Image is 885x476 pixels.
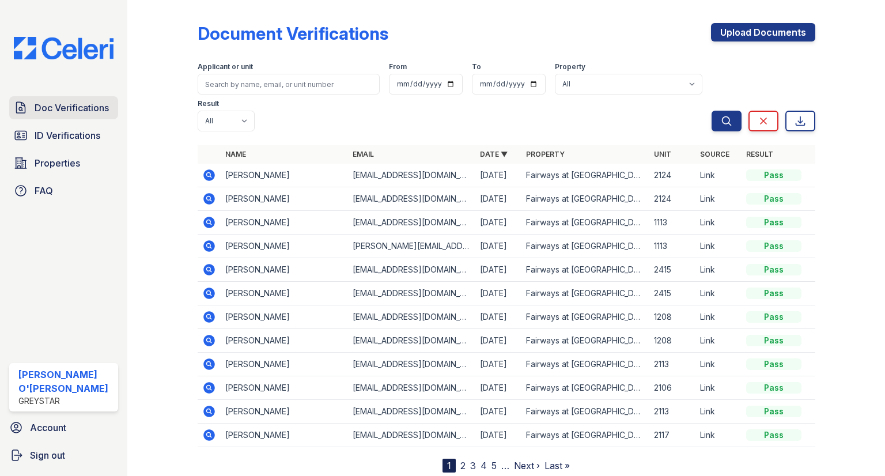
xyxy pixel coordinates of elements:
a: Name [225,150,246,158]
td: 2124 [649,164,695,187]
td: [DATE] [475,282,521,305]
div: Greystar [18,395,114,407]
td: 1208 [649,329,695,353]
td: [EMAIL_ADDRESS][DOMAIN_NAME] [348,282,475,305]
a: Sign out [5,444,123,467]
a: Property [526,150,565,158]
a: 2 [460,460,466,471]
a: 4 [481,460,487,471]
td: 2117 [649,424,695,447]
a: Last » [544,460,570,471]
div: Pass [746,358,801,370]
td: [PERSON_NAME] [221,400,348,424]
td: [DATE] [475,164,521,187]
td: [DATE] [475,329,521,353]
td: Fairways at [GEOGRAPHIC_DATA] [521,424,649,447]
td: Link [695,400,742,424]
td: Link [695,164,742,187]
td: [PERSON_NAME] [221,235,348,258]
label: Result [198,99,219,108]
td: Fairways at [GEOGRAPHIC_DATA] [521,329,649,353]
td: Link [695,353,742,376]
td: Link [695,329,742,353]
a: Date ▼ [480,150,508,158]
td: [PERSON_NAME] [221,282,348,305]
td: 2415 [649,258,695,282]
input: Search by name, email, or unit number [198,74,380,95]
a: Upload Documents [711,23,815,41]
div: 1 [442,459,456,473]
td: [DATE] [475,353,521,376]
label: Property [555,62,585,71]
td: Fairways at [GEOGRAPHIC_DATA] [521,258,649,282]
div: Pass [746,240,801,252]
span: Properties [35,156,80,170]
td: [DATE] [475,258,521,282]
td: [DATE] [475,187,521,211]
td: Link [695,424,742,447]
td: Fairways at [GEOGRAPHIC_DATA] [521,187,649,211]
td: [PERSON_NAME] [221,376,348,400]
td: 2124 [649,187,695,211]
td: Fairways at [GEOGRAPHIC_DATA] [521,353,649,376]
td: [PERSON_NAME] [221,424,348,447]
td: Fairways at [GEOGRAPHIC_DATA] [521,400,649,424]
td: Fairways at [GEOGRAPHIC_DATA] [521,211,649,235]
td: [PERSON_NAME] [221,187,348,211]
div: Pass [746,429,801,441]
td: [PERSON_NAME] [221,211,348,235]
span: Doc Verifications [35,101,109,115]
td: [DATE] [475,305,521,329]
td: [EMAIL_ADDRESS][DOMAIN_NAME] [348,353,475,376]
span: ID Verifications [35,129,100,142]
td: [EMAIL_ADDRESS][DOMAIN_NAME] [348,329,475,353]
td: Fairways at [GEOGRAPHIC_DATA] [521,235,649,258]
a: Properties [9,152,118,175]
td: Link [695,235,742,258]
td: [DATE] [475,376,521,400]
td: [PERSON_NAME] [221,329,348,353]
a: ID Verifications [9,124,118,147]
a: Unit [654,150,671,158]
label: To [472,62,481,71]
td: 2415 [649,282,695,305]
div: Pass [746,382,801,394]
div: Pass [746,217,801,228]
td: [PERSON_NAME] [221,164,348,187]
span: FAQ [35,184,53,198]
td: [EMAIL_ADDRESS][DOMAIN_NAME] [348,258,475,282]
td: Link [695,187,742,211]
a: FAQ [9,179,118,202]
td: [DATE] [475,211,521,235]
div: Pass [746,311,801,323]
td: Fairways at [GEOGRAPHIC_DATA] [521,305,649,329]
td: Link [695,282,742,305]
img: CE_Logo_Blue-a8612792a0a2168367f1c8372b55b34899dd931a85d93a1a3d3e32e68fde9ad4.png [5,37,123,59]
td: 1113 [649,235,695,258]
a: 3 [470,460,476,471]
div: Document Verifications [198,23,388,44]
label: From [389,62,407,71]
td: 1208 [649,305,695,329]
a: Doc Verifications [9,96,118,119]
td: [EMAIL_ADDRESS][DOMAIN_NAME] [348,376,475,400]
label: Applicant or unit [198,62,253,71]
td: Fairways at [GEOGRAPHIC_DATA] [521,376,649,400]
td: [EMAIL_ADDRESS][DOMAIN_NAME] [348,424,475,447]
span: Account [30,421,66,435]
a: Source [700,150,729,158]
td: [EMAIL_ADDRESS][DOMAIN_NAME] [348,164,475,187]
td: [DATE] [475,424,521,447]
td: Link [695,258,742,282]
td: 1113 [649,211,695,235]
td: Fairways at [GEOGRAPHIC_DATA] [521,282,649,305]
td: [DATE] [475,235,521,258]
td: Fairways at [GEOGRAPHIC_DATA] [521,164,649,187]
td: [EMAIL_ADDRESS][DOMAIN_NAME] [348,211,475,235]
td: Link [695,211,742,235]
td: [EMAIL_ADDRESS][DOMAIN_NAME] [348,187,475,211]
div: Pass [746,406,801,417]
div: Pass [746,288,801,299]
a: Next › [514,460,540,471]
